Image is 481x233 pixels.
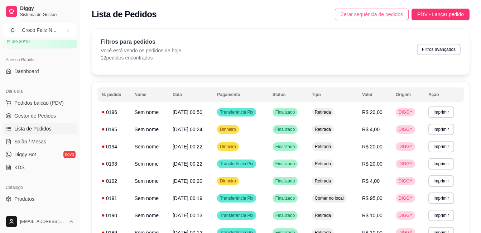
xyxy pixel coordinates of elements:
a: Complementos [3,206,77,218]
span: [DATE] 00:13 [173,213,202,218]
td: Sem nome [130,207,168,224]
th: Nome [130,87,168,102]
td: Sem nome [130,104,168,121]
button: PDV - Lançar pedido [412,9,470,20]
button: Imprimir [428,192,454,204]
span: R$ 20,00 [362,144,383,149]
th: Origem [391,87,424,102]
p: Filtros para pedidos [101,38,183,46]
span: Finalizado [274,109,297,115]
button: Imprimir [428,106,454,118]
span: PDV - Lançar pedido [417,10,464,18]
span: Pedidos balcão (PDV) [14,99,64,106]
span: Zerar sequência de pedidos [341,10,403,18]
span: DIGGY [397,195,414,201]
span: DIGGY [397,161,414,167]
a: Diggy Botnovo [3,149,77,160]
span: Retirada [313,144,332,149]
th: Pagamento [213,87,268,102]
span: Dinheiro [218,144,237,149]
span: [DATE] 00:19 [173,195,202,201]
td: Sem nome [130,121,168,138]
th: Valor [358,87,391,102]
span: Transferência Pix [218,195,255,201]
p: 12 pedidos encontrados [101,54,183,61]
span: Transferência Pix [218,109,255,115]
th: Status [268,87,308,102]
span: DIGGY [397,109,414,115]
a: Lista de Pedidos [3,123,77,134]
button: [EMAIL_ADDRESS][DOMAIN_NAME] [3,213,77,230]
th: Tipo [308,87,358,102]
span: Finalizado [274,144,297,149]
span: KDS [14,164,25,171]
span: Retirada [313,127,332,132]
div: 0194 [102,143,126,150]
button: Pedidos balcão (PDV) [3,97,77,109]
span: R$ 20,00 [362,161,383,167]
a: KDS [3,162,77,173]
a: Dashboard [3,66,77,77]
span: Transferência Pix [218,161,255,167]
span: Transferência Pix [218,213,255,218]
span: R$ 20,00 [362,109,383,115]
span: [DATE] 00:50 [173,109,202,115]
button: Imprimir [428,124,454,135]
span: DIGGY [397,144,414,149]
th: Data [168,87,213,102]
button: Imprimir [428,158,454,170]
span: DIGGY [397,213,414,218]
span: R$ 95,00 [362,195,383,201]
span: DIGGY [397,127,414,132]
span: R$ 10,00 [362,213,383,218]
span: R$ 4,00 [362,178,380,184]
button: Filtros avançados [417,44,461,55]
span: [EMAIL_ADDRESS][DOMAIN_NAME] [20,219,66,224]
span: Diggy Bot [14,151,36,158]
span: Dinheiro [218,127,237,132]
span: Sistema de Gestão [20,12,74,18]
div: 0192 [102,177,126,185]
span: Retirada [313,109,332,115]
span: DIGGY [397,178,414,184]
span: Finalizado [274,127,297,132]
div: 0191 [102,195,126,202]
button: Select a team [3,23,77,37]
div: 0193 [102,160,126,167]
td: Sem nome [130,138,168,155]
a: Produtos [3,193,77,205]
span: Retirada [313,178,332,184]
span: Finalizado [274,213,297,218]
div: Croco Feliz N ... [22,27,56,34]
h2: Lista de Pedidos [92,9,157,20]
span: Retirada [313,213,332,218]
button: Imprimir [428,141,454,152]
div: 0196 [102,109,126,116]
th: Ação [424,87,464,102]
p: Você está vendo os pedidos de hoje. [101,47,183,54]
span: Finalizado [274,195,297,201]
div: 0195 [102,126,126,133]
td: Sem nome [130,190,168,207]
div: Acesso Rápido [3,54,77,66]
td: Sem nome [130,155,168,172]
span: R$ 4,00 [362,127,380,132]
span: Complementos [14,208,48,215]
span: [DATE] 00:22 [173,144,202,149]
span: [DATE] 00:24 [173,127,202,132]
span: Diggy [20,5,74,12]
a: Salão / Mesas [3,136,77,147]
span: Gestor de Pedidos [14,112,56,119]
span: Retirada [313,161,332,167]
button: Imprimir [428,175,454,187]
button: Imprimir [428,210,454,221]
span: Lista de Pedidos [14,125,52,132]
div: Dia a dia [3,86,77,97]
th: N. pedido [97,87,130,102]
span: Comer no local [313,195,345,201]
div: Catálogo [3,182,77,193]
span: [DATE] 00:20 [173,178,202,184]
a: DiggySistema de Gestão [3,3,77,20]
span: Dashboard [14,68,39,75]
td: Sem nome [130,172,168,190]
